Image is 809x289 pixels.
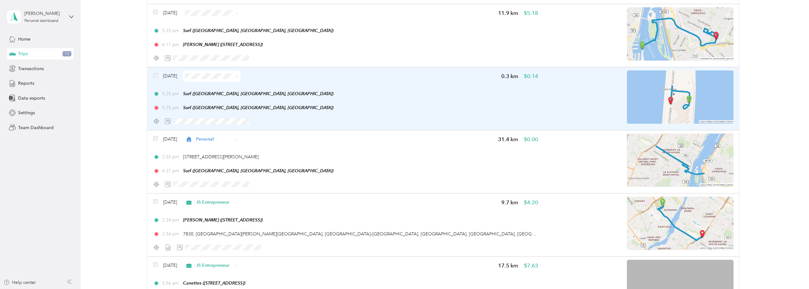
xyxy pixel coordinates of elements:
span: [DATE] [163,199,177,206]
span: 31.4 km [498,135,518,143]
span: Surf ([GEOGRAPHIC_DATA], [GEOGRAPHIC_DATA], [GEOGRAPHIC_DATA]) [183,168,333,173]
span: JS Entrepreneur [196,262,233,269]
span: $7.63 [524,262,538,270]
span: Settings [18,109,35,116]
span: [DATE] [163,10,177,16]
span: Surf ([GEOGRAPHIC_DATA], [GEOGRAPHIC_DATA], [GEOGRAPHIC_DATA]) [183,28,333,33]
span: 11.9 km [498,9,518,17]
span: Team Dashboard [18,124,54,131]
span: 6:11 pm [162,41,180,48]
span: Personal [196,136,233,142]
span: $5.18 [524,9,538,17]
iframe: Everlance-gr Chat Button Frame [773,253,809,289]
span: Canettes ([STREET_ADDRESS]) [183,280,245,286]
span: Reports [18,80,34,87]
span: [PERSON_NAME] ([STREET_ADDRESS]) [183,217,263,222]
span: 13 [62,51,71,57]
span: [STREET_ADDRESS][PERSON_NAME] [183,154,259,160]
span: [DATE] [163,136,177,142]
span: 2:55 pm [162,154,180,160]
span: 0.3 km [501,72,518,80]
span: 5:56 am [162,280,180,286]
span: Data exports [18,95,45,102]
span: 17.5 km [498,262,518,270]
img: minimap [627,70,733,124]
span: 4:37 pm [162,167,180,174]
span: 9.7 km [501,199,518,207]
span: $4.20 [524,199,538,207]
span: 5:35 pm [162,27,180,34]
img: minimap [627,134,733,187]
span: 5:25 pm [162,104,180,111]
img: minimap [627,7,733,61]
span: $0.14 [524,72,538,80]
span: JS Entrepreneur [196,199,233,206]
img: minimap [627,197,733,250]
span: Home [18,36,30,43]
span: [DATE] [163,73,177,79]
span: 7830, [GEOGRAPHIC_DATA][PERSON_NAME][GEOGRAPHIC_DATA], [GEOGRAPHIC_DATA]–[GEOGRAPHIC_DATA], [GEOG... [183,231,659,237]
div: [PERSON_NAME] [24,10,64,17]
span: [PERSON_NAME] ([STREET_ADDRESS]) [183,42,263,47]
button: Help center [3,279,36,286]
span: $0.00 [524,135,538,143]
span: Surf ([GEOGRAPHIC_DATA], [GEOGRAPHIC_DATA], [GEOGRAPHIC_DATA]) [183,91,333,96]
span: 2:34 pm [162,217,180,223]
span: 2:54 pm [162,231,180,237]
span: [DATE] [163,262,177,269]
span: Trips [18,50,28,57]
div: Personal dashboard [24,19,58,23]
span: Surf ([GEOGRAPHIC_DATA], [GEOGRAPHIC_DATA], [GEOGRAPHIC_DATA]) [183,105,333,110]
span: 5:25 pm [162,90,180,97]
span: Transactions [18,65,44,72]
